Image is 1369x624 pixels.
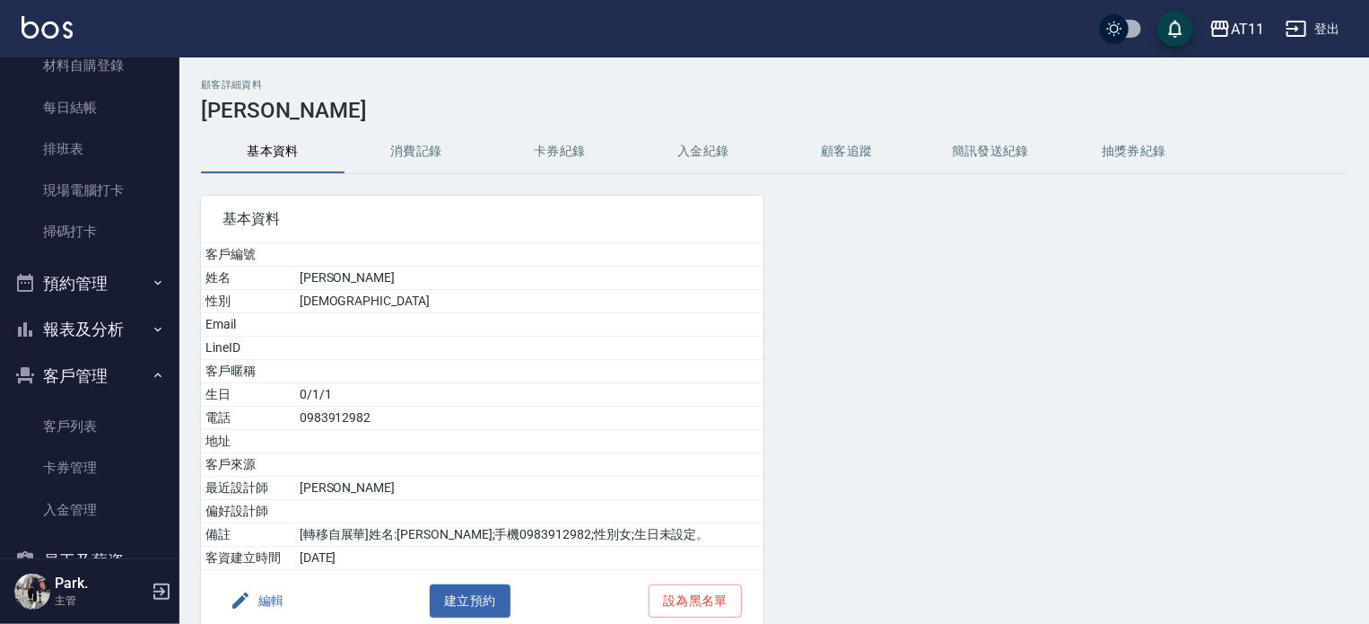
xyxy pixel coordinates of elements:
button: AT11 [1202,11,1271,48]
a: 每日結帳 [7,87,172,128]
h3: [PERSON_NAME] [201,98,1347,123]
button: 客戶管理 [7,353,172,400]
td: 客戶來源 [201,453,295,477]
td: 生日 [201,383,295,407]
a: 卡券管理 [7,447,172,488]
a: 入金管理 [7,489,172,531]
h5: Park. [55,575,146,593]
td: 性別 [201,290,295,313]
td: [轉移自展華]姓名:[PERSON_NAME];手機0983912982;性別女;生日未設定。 [295,523,763,547]
button: 消費記錄 [344,130,488,173]
button: 編輯 [222,584,292,618]
button: 入金紀錄 [632,130,775,173]
button: 員工及薪資 [7,538,172,584]
td: 備註 [201,523,295,547]
img: Logo [22,16,73,39]
button: 報表及分析 [7,306,172,353]
td: 電話 [201,407,295,430]
td: Email [201,313,295,337]
td: [PERSON_NAME] [295,267,763,290]
p: 主管 [55,593,146,609]
td: 最近設計師 [201,477,295,500]
button: 基本資料 [201,130,344,173]
td: 客戶暱稱 [201,360,295,383]
button: 預約管理 [7,260,172,307]
td: [DATE] [295,547,763,570]
td: 地址 [201,430,295,453]
td: [PERSON_NAME] [295,477,763,500]
td: 0/1/1 [295,383,763,407]
div: AT11 [1231,18,1264,40]
td: LineID [201,337,295,360]
td: 客資建立時間 [201,547,295,570]
span: 基本資料 [222,210,742,228]
button: 簡訊發送紀錄 [919,130,1062,173]
button: 顧客追蹤 [775,130,919,173]
a: 客戶列表 [7,406,172,447]
td: 姓名 [201,267,295,290]
h2: 顧客詳細資料 [201,79,1347,91]
button: 卡券紀錄 [488,130,632,173]
button: 建立預約 [430,584,510,618]
td: 客戶編號 [201,243,295,267]
button: 抽獎券紀錄 [1062,130,1206,173]
a: 掃碼打卡 [7,211,172,252]
img: Person [14,574,50,610]
td: 偏好設計師 [201,500,295,523]
a: 排班表 [7,128,172,170]
td: [DEMOGRAPHIC_DATA] [295,290,763,313]
button: save [1157,11,1193,47]
a: 現場電腦打卡 [7,170,172,211]
button: 設為黑名單 [649,584,742,618]
td: 0983912982 [295,407,763,430]
a: 材料自購登錄 [7,45,172,86]
button: 登出 [1278,13,1347,46]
